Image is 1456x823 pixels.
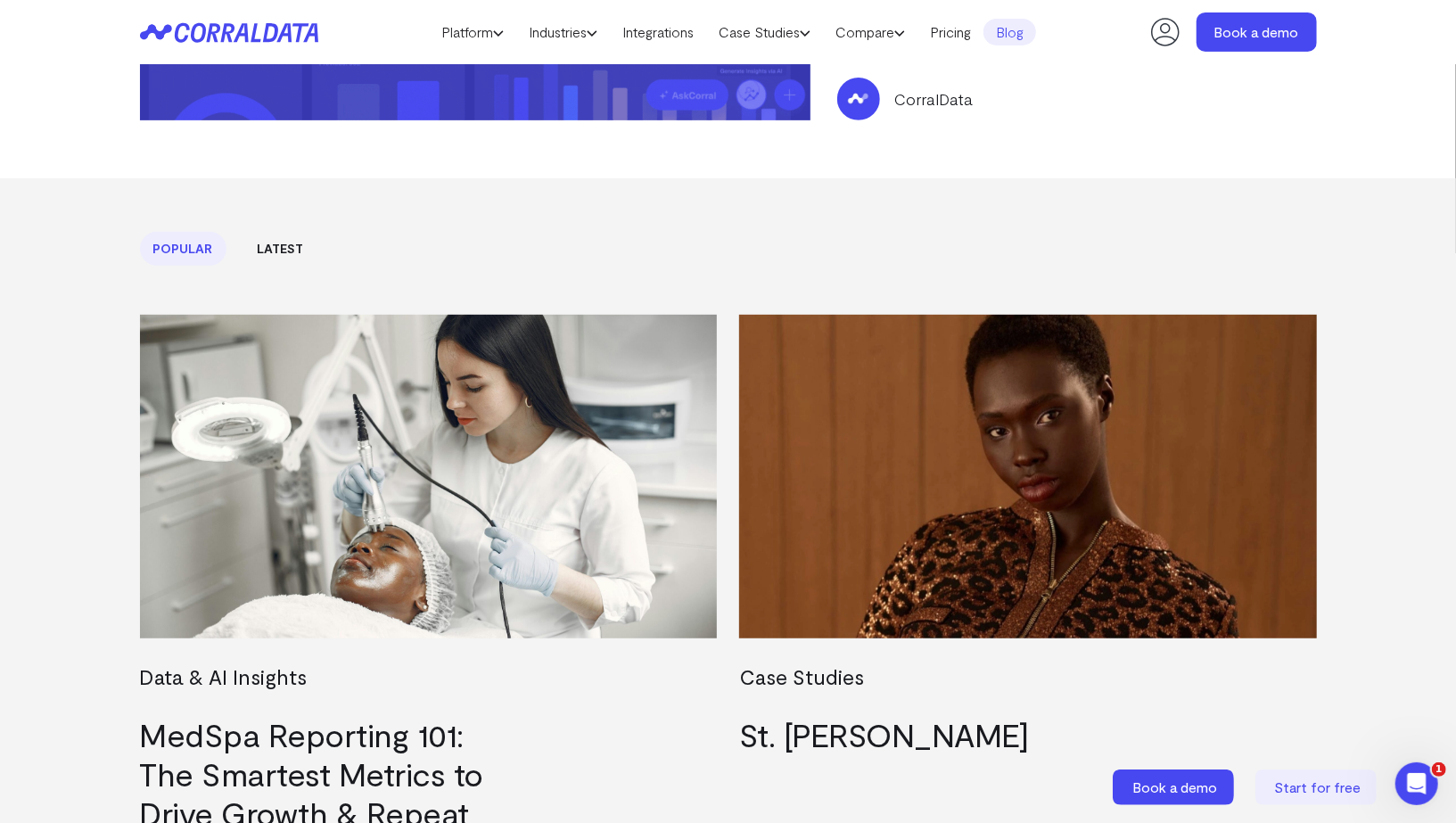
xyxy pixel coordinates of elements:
span: 1 [1432,762,1446,777]
a: Platform [429,19,516,45]
a: Book a demo [1197,12,1317,52]
a: Popular [140,232,226,266]
a: St. [PERSON_NAME] [739,715,1029,753]
div: Case Studies [739,661,1299,693]
a: Blog [983,19,1036,45]
a: Book a demo [1113,770,1238,805]
a: Case Studies [706,19,823,45]
a: Pricing [917,19,983,45]
a: Industries [516,19,610,45]
a: Integrations [610,19,706,45]
iframe: Intercom live chat [1395,762,1438,805]
a: Compare [823,19,917,45]
a: Start for free [1255,770,1380,805]
div: Data & AI Insights [140,661,700,693]
a: Latest [244,232,317,266]
span: Book a demo [1133,778,1218,795]
span: Start for free [1275,778,1361,795]
p: CorralData [894,87,973,111]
